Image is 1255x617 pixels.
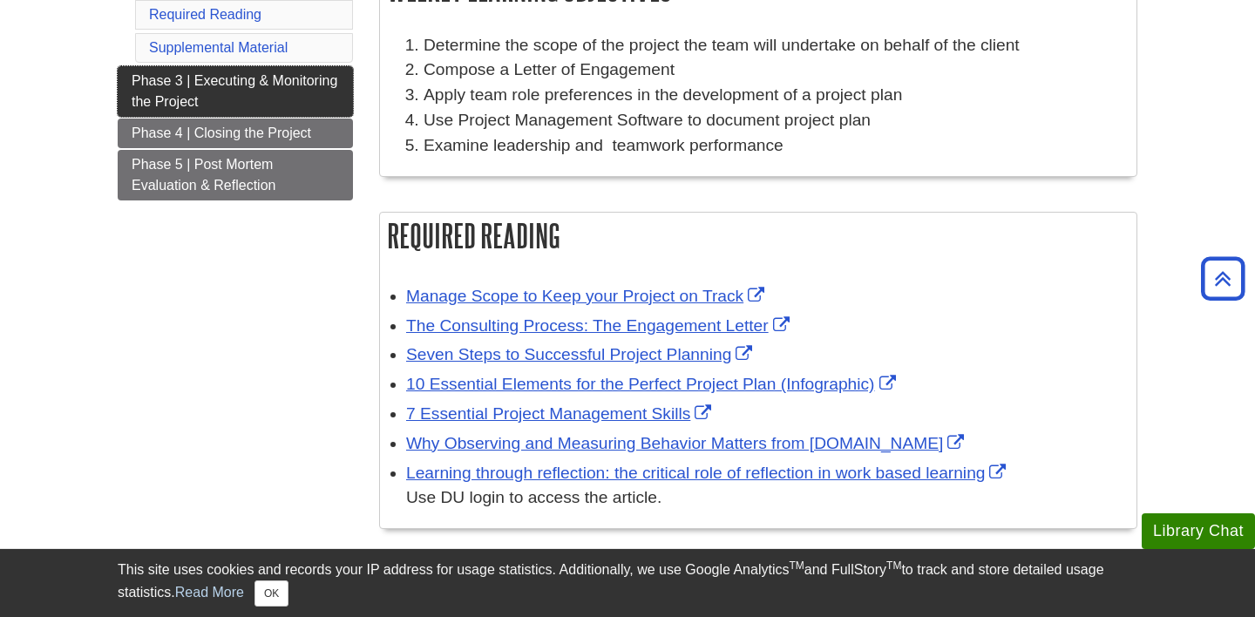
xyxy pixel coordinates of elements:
[424,33,1128,58] li: Determine the scope of the project the team will undertake on behalf of the client
[406,375,900,393] a: Link opens in new window
[886,559,901,572] sup: TM
[132,73,337,109] span: Phase 3 | Executing & Monitoring the Project
[1142,513,1255,549] button: Library Chat
[406,464,1010,482] a: Link opens in new window
[424,58,1128,83] li: Compose a Letter of Engagement
[175,585,244,600] a: Read More
[132,157,275,193] span: Phase 5 | Post Mortem Evaluation & Reflection
[132,125,311,140] span: Phase 4 | Closing the Project
[118,150,353,200] a: Phase 5 | Post Mortem Evaluation & Reflection
[424,133,1128,159] li: Examine leadership and teamwork performance
[406,287,769,305] a: Link opens in new window
[149,40,288,55] a: Supplemental Material
[149,7,261,22] a: Required Reading
[406,485,1128,511] div: Use DU login to access the article.
[118,66,353,117] a: Phase 3 | Executing & Monitoring the Project
[789,559,804,572] sup: TM
[406,316,794,335] a: Link opens in new window
[406,434,968,452] a: Link opens in new window
[424,83,1128,108] li: Apply team role preferences in the development of a project plan
[380,213,1136,259] h2: Required Reading
[1195,267,1251,290] a: Back to Top
[118,559,1137,607] div: This site uses cookies and records your IP address for usage statistics. Additionally, we use Goo...
[424,108,1128,133] li: Use Project Management Software to document project plan
[406,345,756,363] a: Link opens in new window
[406,404,716,423] a: Link opens in new window
[254,580,288,607] button: Close
[118,119,353,148] a: Phase 4 | Closing the Project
